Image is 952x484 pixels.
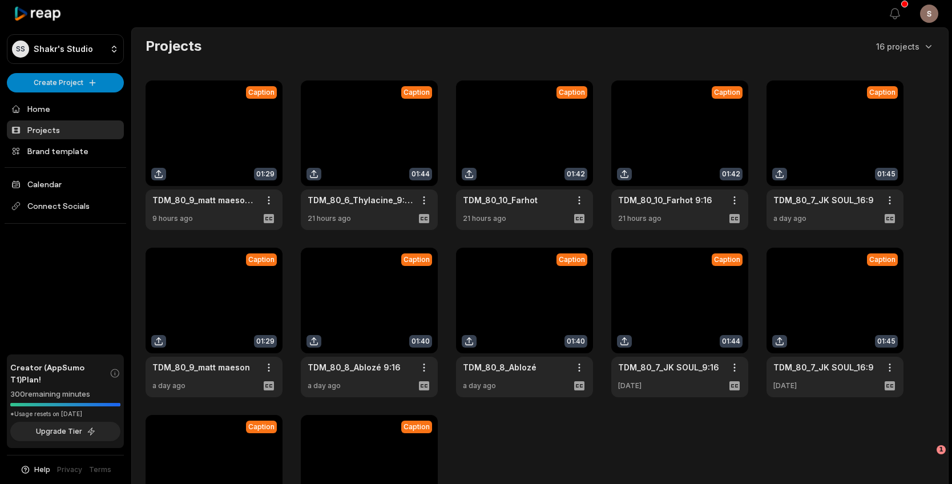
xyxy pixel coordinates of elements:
[937,445,946,454] span: 1
[308,194,413,206] a: TDM_80_6_Thylacine_9:16
[7,142,124,160] a: Brand template
[463,361,536,373] a: TDM_80_8_Ablozé
[7,196,124,216] span: Connect Socials
[152,361,250,373] a: TDM_80_9_matt maeson
[7,175,124,193] a: Calendar
[913,445,941,473] iframe: Intercom live chat
[10,361,110,385] span: Creator (AppSumo T1) Plan!
[146,37,201,55] h2: Projects
[34,465,50,475] span: Help
[7,99,124,118] a: Home
[10,410,120,418] div: *Usage resets on [DATE]
[34,44,93,54] p: Shakr's Studio
[10,389,120,400] div: 300 remaining minutes
[773,361,874,373] a: TDM_80_7_JK SOUL_16:9
[89,465,111,475] a: Terms
[773,194,874,206] a: TDM_80_7_JK SOUL_16:9
[618,361,719,373] a: TDM_80_7_JK SOUL_9:16
[618,194,712,206] a: TDM_80_10_Farhot 9:16
[7,73,124,92] button: Create Project
[7,120,124,139] a: Projects
[57,465,82,475] a: Privacy
[20,465,50,475] button: Help
[12,41,29,58] div: SS
[463,194,538,206] a: TDM_80_10_Farhot
[308,361,401,373] a: TDM_80_8_Ablozé 9:16
[10,422,120,441] button: Upgrade Tier
[152,194,257,206] a: TDM_80_9_matt maeson 9:16
[876,41,934,53] button: 16 projects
